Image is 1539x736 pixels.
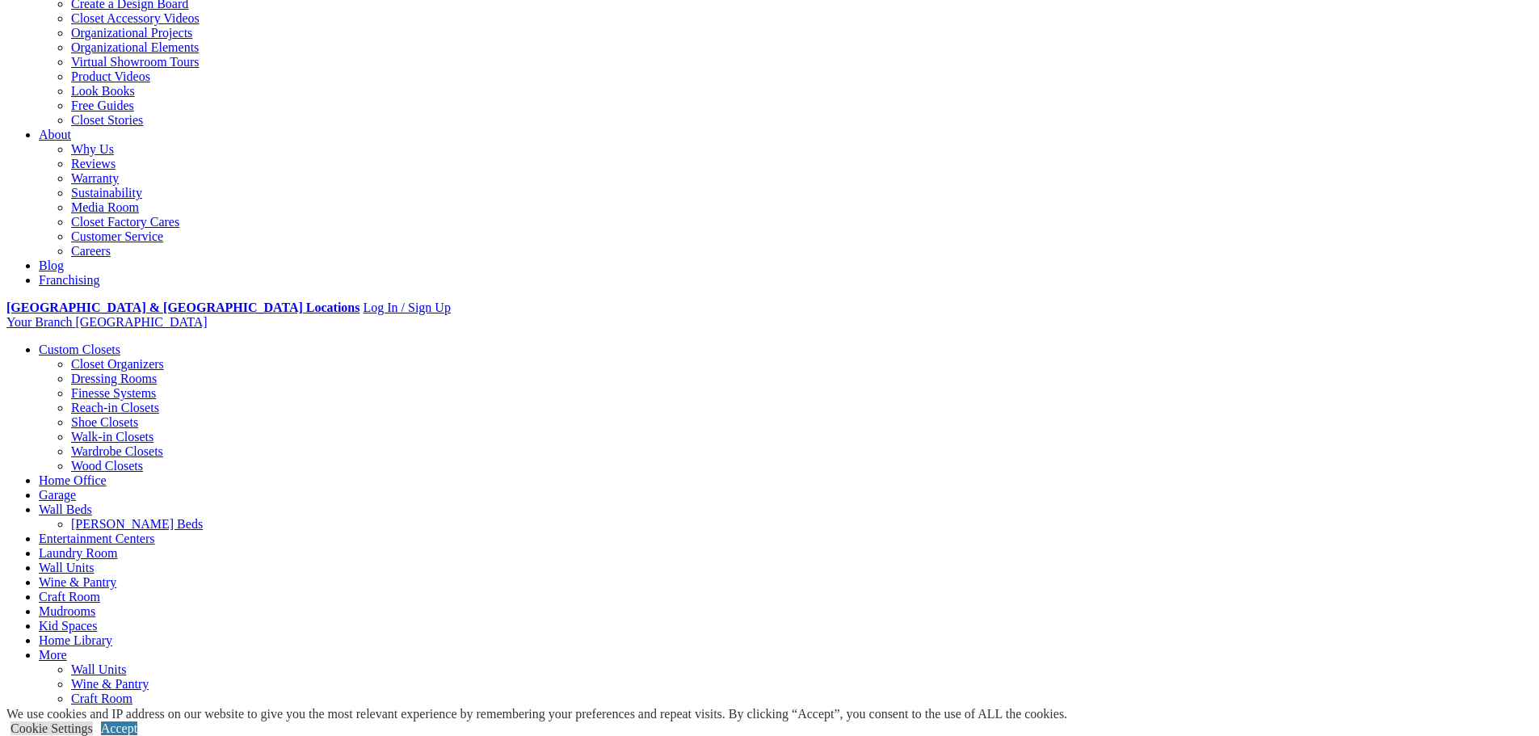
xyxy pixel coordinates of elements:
a: Accept [101,721,137,735]
a: Virtual Showroom Tours [71,55,200,69]
a: Mudrooms [71,706,128,720]
a: Finesse Systems [71,386,156,400]
a: Closet Factory Cares [71,215,179,229]
a: Entertainment Centers [39,532,155,545]
a: Wood Closets [71,459,143,473]
div: We use cookies and IP address on our website to give you the most relevant experience by remember... [6,707,1067,721]
a: Wine & Pantry [39,575,116,589]
a: Wall Beds [39,503,92,516]
a: Careers [71,244,111,258]
a: [GEOGRAPHIC_DATA] & [GEOGRAPHIC_DATA] Locations [6,301,360,314]
a: Wall Units [71,662,126,676]
a: Garage [39,488,76,502]
a: [PERSON_NAME] Beds [71,517,203,531]
a: Cookie Settings [11,721,93,735]
a: Craft Room [71,692,132,705]
a: Customer Service [71,229,163,243]
a: Organizational Projects [71,26,192,40]
a: Custom Closets [39,343,120,356]
a: More menu text will display only on big screen [39,648,67,662]
a: Closet Organizers [71,357,164,371]
a: Mudrooms [39,604,95,618]
a: Warranty [71,171,119,185]
a: Walk-in Closets [71,430,153,444]
a: Blog [39,259,64,272]
a: Reviews [71,157,116,170]
a: Closet Stories [71,113,143,127]
a: Dressing Rooms [71,372,157,385]
a: Craft Room [39,590,100,604]
a: Reach-in Closets [71,401,159,414]
a: Wall Units [39,561,94,574]
a: Wardrobe Closets [71,444,163,458]
a: Wine & Pantry [71,677,149,691]
a: Why Us [71,142,114,156]
a: Kid Spaces [39,619,97,633]
a: Log In / Sign Up [363,301,450,314]
a: Shoe Closets [71,415,138,429]
a: Home Office [39,473,107,487]
a: Home Library [39,633,112,647]
a: Free Guides [71,99,134,112]
a: Closet Accessory Videos [71,11,200,25]
a: About [39,128,71,141]
a: Look Books [71,84,135,98]
a: Organizational Elements [71,40,199,54]
a: Product Videos [71,69,150,83]
a: Laundry Room [39,546,117,560]
a: Sustainability [71,186,142,200]
span: [GEOGRAPHIC_DATA] [75,315,207,329]
span: Your Branch [6,315,72,329]
a: Your Branch [GEOGRAPHIC_DATA] [6,315,208,329]
a: Media Room [71,200,139,214]
a: Franchising [39,273,100,287]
